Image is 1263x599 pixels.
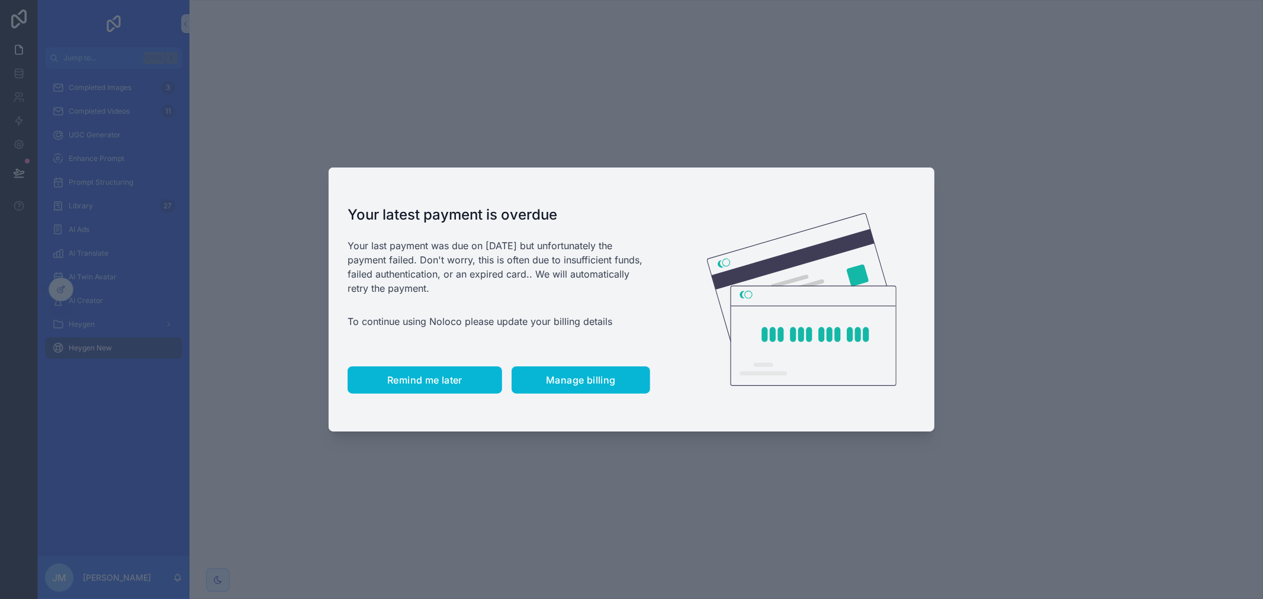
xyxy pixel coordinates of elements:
p: Your last payment was due on [DATE] but unfortunately the payment failed. Don't worry, this is of... [348,239,650,295]
button: Remind me later [348,366,502,394]
img: Credit card illustration [707,213,896,386]
button: Manage billing [512,366,650,394]
span: Manage billing [546,374,616,386]
p: To continue using Noloco please update your billing details [348,314,650,329]
h1: Your latest payment is overdue [348,205,650,224]
span: Remind me later [387,374,462,386]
